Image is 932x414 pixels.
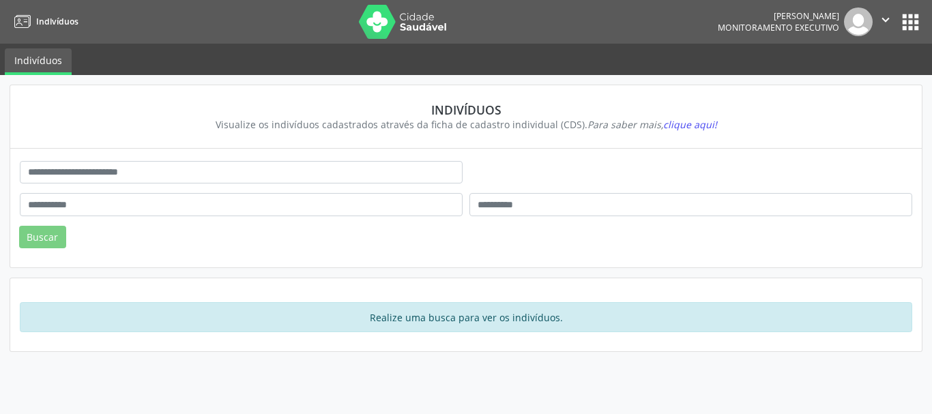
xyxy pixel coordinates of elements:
[29,117,903,132] div: Visualize os indivíduos cadastrados através da ficha de cadastro individual (CDS).
[19,226,66,249] button: Buscar
[718,10,839,22] div: [PERSON_NAME]
[844,8,873,36] img: img
[5,48,72,75] a: Indivíduos
[718,22,839,33] span: Monitoramento Executivo
[10,10,78,33] a: Indivíduos
[873,8,899,36] button: 
[663,118,717,131] span: clique aqui!
[878,12,893,27] i: 
[29,102,903,117] div: Indivíduos
[20,302,912,332] div: Realize uma busca para ver os indivíduos.
[36,16,78,27] span: Indivíduos
[899,10,922,34] button: apps
[587,118,717,131] i: Para saber mais,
